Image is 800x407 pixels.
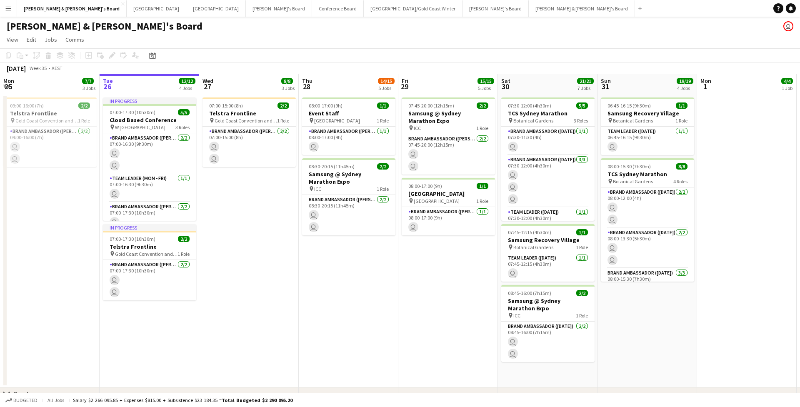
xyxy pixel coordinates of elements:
[103,116,196,124] h3: Cloud Based Conference
[501,207,595,236] app-card-role: Team Leader ([DATE])1/107:30-12:00 (4h30m)
[13,390,34,398] div: Gemba
[309,163,355,170] span: 08:30-20:15 (11h45m)
[178,236,190,242] span: 2/2
[73,397,292,403] div: Salary $2 266 095.85 + Expenses $815.00 + Subsistence $23 184.35 =
[601,97,694,155] app-job-card: 06:45-16:15 (9h30m)1/1Samsung Recovery Village Botanical Gardens1 RoleTeam Leader ([DATE])1/106:4...
[17,0,127,17] button: [PERSON_NAME] & [PERSON_NAME]'s Board
[601,187,694,228] app-card-role: Brand Ambassador ([DATE])2/208:00-12:00 (4h)
[302,195,395,235] app-card-role: Brand Ambassador ([PERSON_NAME])2/208:30-20:15 (11h45m)
[7,20,202,32] h1: [PERSON_NAME] & [PERSON_NAME]'s Board
[601,127,694,155] app-card-role: Team Leader ([DATE])1/106:45-16:15 (9h30m)
[222,397,292,403] span: Total Budgeted $2 290 095.20
[103,260,196,300] app-card-role: Brand Ambassador ([PERSON_NAME])2/207:00-17:30 (10h30m)
[41,34,60,45] a: Jobs
[178,109,190,115] span: 5/5
[103,224,196,231] div: In progress
[103,97,196,104] div: In progress
[52,65,62,71] div: AEST
[613,117,653,124] span: Botanical Gardens
[186,0,246,17] button: [GEOGRAPHIC_DATA]
[103,243,196,250] h3: Telstra Frontline
[408,183,442,189] span: 08:00-17:00 (9h)
[3,127,97,167] app-card-role: Brand Ambassador ([PERSON_NAME])2/209:00-16:00 (7h)
[462,0,529,17] button: [PERSON_NAME]'s Board
[576,290,588,296] span: 2/2
[700,77,711,85] span: Mon
[477,78,494,84] span: 15/15
[501,97,595,221] div: 07:30-12:00 (4h30m)5/5TCS Sydney Marathon Botanical Gardens3 RolesBrand Ambassador ([DATE])1/107:...
[377,117,389,124] span: 1 Role
[402,110,495,125] h3: Samsung @ Sydney Marathon Expo
[501,110,595,117] h3: TCS Sydney Marathon
[115,124,165,130] span: W [GEOGRAPHIC_DATA]
[302,110,395,117] h3: Event Staff
[179,78,195,84] span: 12/12
[15,117,78,124] span: Gold Coast Convention and Exhibition Centre
[215,117,277,124] span: Gold Coast Convention and Exhibition Centre
[78,102,90,109] span: 2/2
[783,21,793,31] app-user-avatar: Jenny Tu
[501,127,595,155] app-card-role: Brand Ambassador ([DATE])1/107:30-11:30 (4h)
[302,97,395,155] app-job-card: 08:00-17:00 (9h)1/1Event Staff [GEOGRAPHIC_DATA]1 RoleBrand Ambassador ([PERSON_NAME])1/108:00-17...
[377,186,389,192] span: 1 Role
[508,290,551,296] span: 08:45-16:00 (7h15m)
[613,178,653,185] span: Botanical Gardens
[574,117,588,124] span: 3 Roles
[82,85,95,91] div: 3 Jobs
[501,285,595,362] app-job-card: 08:45-16:00 (7h15m)2/2Samsung @ Sydney Marathon Expo ICC1 RoleBrand Ambassador ([DATE])2/208:45-1...
[501,224,595,282] app-job-card: 07:45-12:15 (4h30m)1/1Samsung Recovery Village Botanical Gardens1 RoleTeam Leader ([DATE])1/107:4...
[501,297,595,312] h3: Samsung @ Sydney Marathon Expo
[782,85,792,91] div: 1 Job
[377,163,389,170] span: 2/2
[3,97,97,167] app-job-card: 09:00-16:00 (7h)2/2Telstra Frontline Gold Coast Convention and Exhibition Centre1 RoleBrand Ambas...
[513,312,520,319] span: ICC
[27,36,36,43] span: Edit
[501,236,595,244] h3: Samsung Recovery Village
[10,102,44,109] span: 09:00-16:00 (7h)
[46,397,66,403] span: All jobs
[402,77,408,85] span: Fri
[676,163,687,170] span: 8/8
[177,251,190,257] span: 1 Role
[478,85,494,91] div: 5 Jobs
[202,77,213,85] span: Wed
[209,102,243,109] span: 07:00-15:00 (8h)
[601,158,694,282] div: 08:00-15:30 (7h30m)8/8TCS Sydney Marathon Botanical Gardens4 RolesBrand Ambassador ([DATE])2/208:...
[115,251,177,257] span: Gold Coast Convention and Exhibition Centre
[513,244,553,250] span: Botanical Gardens
[7,36,18,43] span: View
[476,125,488,131] span: 1 Role
[402,207,495,235] app-card-role: Brand Ambassador ([PERSON_NAME])1/108:00-17:00 (9h)
[103,97,196,221] div: In progress07:00-17:30 (10h30m)5/5Cloud Based Conference W [GEOGRAPHIC_DATA]3 RolesBrand Ambassad...
[103,224,196,300] app-job-card: In progress07:00-17:30 (10h30m)2/2Telstra Frontline Gold Coast Convention and Exhibition Centre1 ...
[508,102,551,109] span: 07:30-12:00 (4h30m)
[501,322,595,362] app-card-role: Brand Ambassador ([DATE])2/208:45-16:00 (7h15m)
[27,65,48,71] span: Week 35
[7,64,26,72] div: [DATE]
[302,170,395,185] h3: Samsung @ Sydney Marathon Expo
[45,36,57,43] span: Jobs
[202,97,296,167] app-job-card: 07:00-15:00 (8h)2/2Telstra Frontline Gold Coast Convention and Exhibition Centre1 RoleBrand Ambas...
[281,78,293,84] span: 8/8
[402,134,495,175] app-card-role: Brand Ambassador ([PERSON_NAME])2/207:45-20:00 (12h15m)
[529,0,635,17] button: [PERSON_NAME] & [PERSON_NAME]'s Board
[601,110,694,117] h3: Samsung Recovery Village
[576,229,588,235] span: 1/1
[414,125,421,131] span: ICC
[2,82,14,91] span: 25
[282,85,295,91] div: 3 Jobs
[103,202,196,242] app-card-role: Brand Ambassador ([PERSON_NAME])2/207:00-17:30 (10h30m)
[673,178,687,185] span: 4 Roles
[607,163,651,170] span: 08:00-15:30 (7h30m)
[377,102,389,109] span: 1/1
[302,158,395,235] app-job-card: 08:30-20:15 (11h45m)2/2Samsung @ Sydney Marathon Expo ICC1 RoleBrand Ambassador ([PERSON_NAME])2/...
[607,102,651,109] span: 06:45-16:15 (9h30m)
[309,102,342,109] span: 08:00-17:00 (9h)
[3,34,22,45] a: View
[477,183,488,189] span: 1/1
[127,0,186,17] button: [GEOGRAPHIC_DATA]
